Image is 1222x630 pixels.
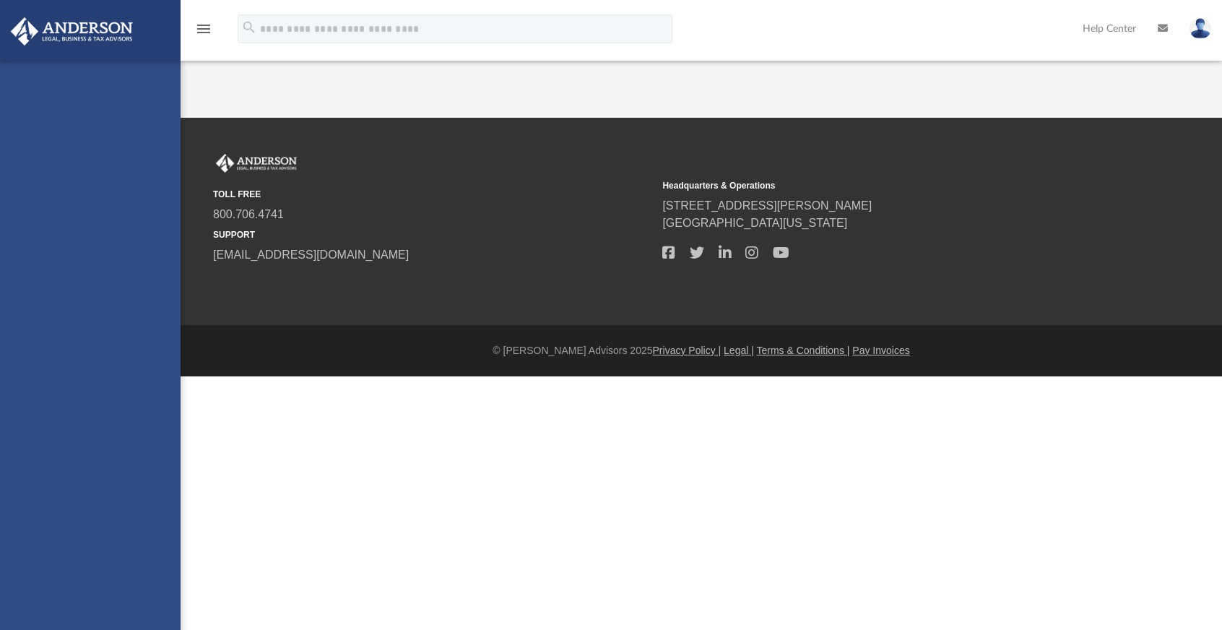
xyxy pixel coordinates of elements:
i: search [241,20,257,35]
a: Pay Invoices [852,345,909,356]
a: [STREET_ADDRESS][PERSON_NAME] [662,199,872,212]
img: Anderson Advisors Platinum Portal [213,154,300,173]
small: SUPPORT [213,228,652,241]
a: Legal | [724,345,754,356]
a: Privacy Policy | [653,345,721,356]
a: [GEOGRAPHIC_DATA][US_STATE] [662,217,847,229]
img: Anderson Advisors Platinum Portal [6,17,137,46]
a: 800.706.4741 [213,208,284,220]
small: TOLL FREE [213,188,652,201]
small: Headquarters & Operations [662,179,1101,192]
a: menu [195,27,212,38]
i: menu [195,20,212,38]
div: © [PERSON_NAME] Advisors 2025 [181,343,1222,358]
a: [EMAIL_ADDRESS][DOMAIN_NAME] [213,249,409,261]
a: Terms & Conditions | [757,345,850,356]
img: User Pic [1189,18,1211,39]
